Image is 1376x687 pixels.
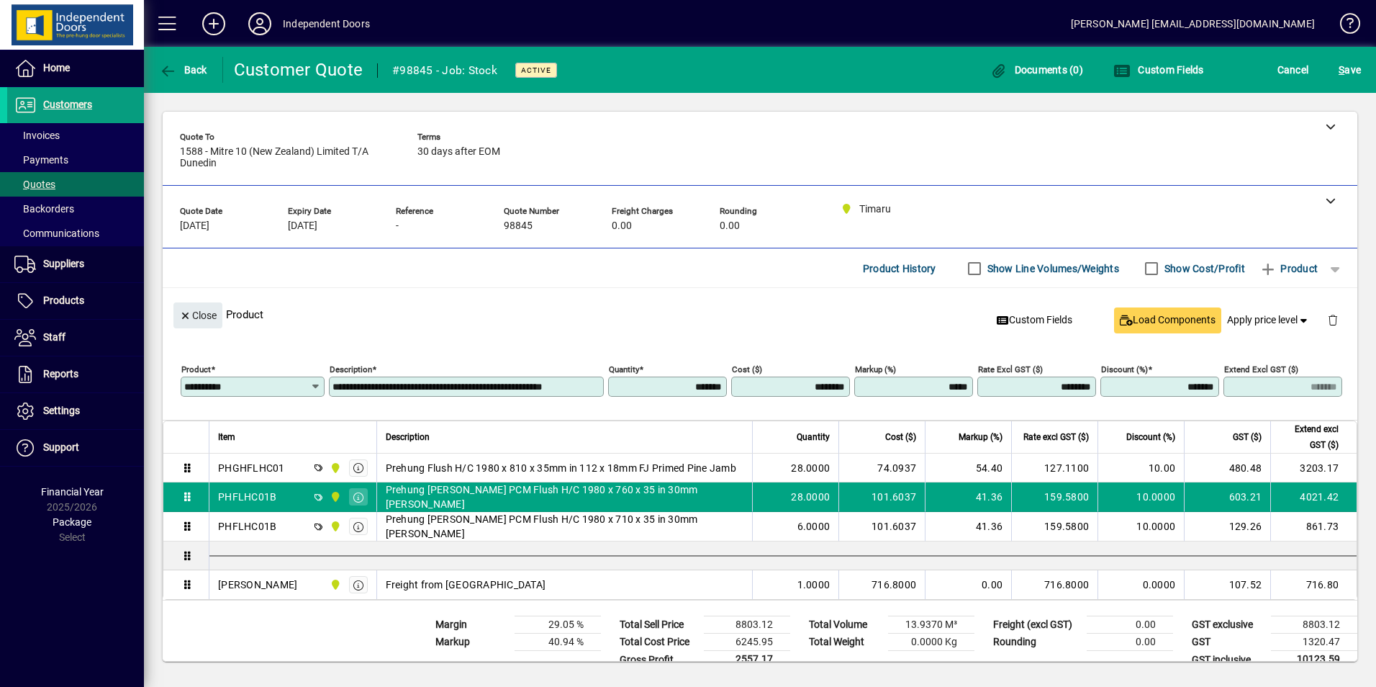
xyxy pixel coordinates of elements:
mat-label: Quantity [609,364,639,374]
span: Markup (%) [959,429,1002,445]
a: Support [7,430,144,466]
a: Backorders [7,197,144,221]
td: 0.0000 Kg [888,634,974,651]
mat-label: Rate excl GST ($) [978,364,1043,374]
app-page-header-button: Back [144,57,223,83]
td: Freight (excl GST) [986,616,1087,634]
a: Invoices [7,123,144,148]
span: Suppliers [43,258,84,269]
span: Timaru [326,518,343,534]
td: 0.0000 [1097,570,1184,599]
button: Delete [1316,302,1350,337]
span: 98845 [504,220,533,232]
td: 716.80 [1270,570,1357,599]
td: 0.00 [925,570,1011,599]
td: 74.0937 [838,454,925,482]
mat-label: Description [330,364,372,374]
div: [PERSON_NAME] [218,578,297,592]
span: Cost ($) [885,429,916,445]
label: Show Line Volumes/Weights [985,261,1119,276]
div: #98845 - Job: Stock [392,59,497,82]
td: Margin [428,616,515,634]
button: Load Components [1114,307,1221,333]
td: 10.0000 [1097,512,1184,542]
span: Quotes [14,179,55,190]
span: Payments [14,154,68,166]
span: 0.00 [720,220,740,232]
span: Reports [43,368,78,380]
div: PHFLHC01B [218,519,276,534]
a: Staff [7,320,144,356]
td: Markup [428,634,515,651]
span: Custom Fields [1113,64,1204,76]
span: Back [159,64,207,76]
label: Show Cost/Profit [1162,261,1245,276]
span: Timaru [326,577,343,593]
td: 10.00 [1097,454,1184,482]
span: Settings [43,405,80,416]
span: Active [521,66,551,75]
div: 716.8000 [1020,578,1089,592]
td: 101.6037 [838,512,925,542]
span: 28.0000 [791,461,830,475]
td: Rounding [986,634,1087,651]
app-page-header-button: Close [170,308,226,321]
td: 41.36 [925,512,1011,542]
td: 10.0000 [1097,482,1184,512]
span: Apply price level [1227,313,1311,328]
td: Total Cost Price [612,634,704,651]
span: GST ($) [1233,429,1262,445]
button: Product History [857,256,942,282]
div: 159.5800 [1020,519,1089,534]
a: Knowledge Base [1329,3,1358,50]
td: 8803.12 [704,616,790,634]
mat-label: Markup (%) [855,364,896,374]
mat-label: Product [181,364,211,374]
div: Customer Quote [234,58,363,81]
td: 3203.17 [1270,454,1357,482]
td: GST [1185,634,1271,651]
td: 2557.17 [704,651,790,669]
span: 30 days after EOM [417,146,500,158]
td: 8803.12 [1271,616,1357,634]
span: 1588 - Mitre 10 (New Zealand) Limited T/A Dunedin [180,146,396,169]
td: 0.00 [1087,616,1173,634]
td: Gross Profit [612,651,704,669]
td: Total Weight [802,634,888,651]
button: Documents (0) [986,57,1087,83]
span: Freight from [GEOGRAPHIC_DATA] [386,578,546,592]
span: - [396,220,399,232]
div: [PERSON_NAME] [EMAIL_ADDRESS][DOMAIN_NAME] [1071,12,1315,35]
span: 1.0000 [797,578,830,592]
a: Suppliers [7,246,144,282]
span: Extend excl GST ($) [1280,421,1339,453]
span: Product History [863,257,936,280]
span: Financial Year [41,486,104,498]
td: 13.9370 M³ [888,616,974,634]
span: Close [179,304,217,328]
td: 6245.95 [704,634,790,651]
span: Package [53,516,91,528]
a: Home [7,50,144,86]
td: 101.6037 [838,482,925,512]
button: Apply price level [1221,307,1316,333]
a: Quotes [7,172,144,197]
span: Backorders [14,203,74,215]
td: 480.48 [1184,454,1270,482]
span: [DATE] [180,220,209,232]
span: Invoices [14,130,60,141]
a: Reports [7,356,144,392]
td: 40.94 % [515,634,601,651]
td: 0.00 [1087,634,1173,651]
td: GST inclusive [1185,651,1271,669]
span: Cancel [1277,58,1309,81]
button: Back [155,57,211,83]
td: 10123.59 [1271,651,1357,669]
span: Support [43,441,79,453]
button: Cancel [1274,57,1313,83]
button: Custom Fields [991,307,1079,333]
a: Payments [7,148,144,172]
td: 861.73 [1270,512,1357,542]
mat-label: Discount (%) [1101,364,1148,374]
span: 6.0000 [797,519,830,534]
